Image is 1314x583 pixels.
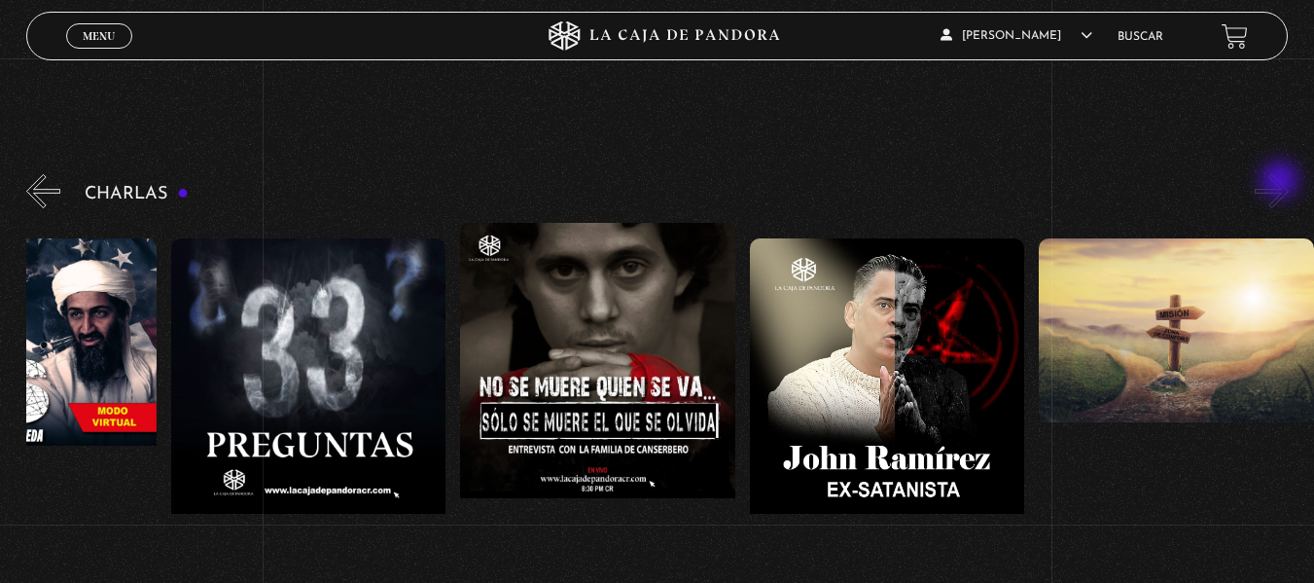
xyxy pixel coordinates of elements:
[85,185,189,203] h3: Charlas
[76,47,122,60] span: Cerrar
[26,174,60,208] button: Previous
[83,30,115,42] span: Menu
[1255,174,1289,208] button: Next
[1222,22,1248,49] a: View your shopping cart
[1118,31,1163,43] a: Buscar
[941,30,1092,42] span: [PERSON_NAME]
